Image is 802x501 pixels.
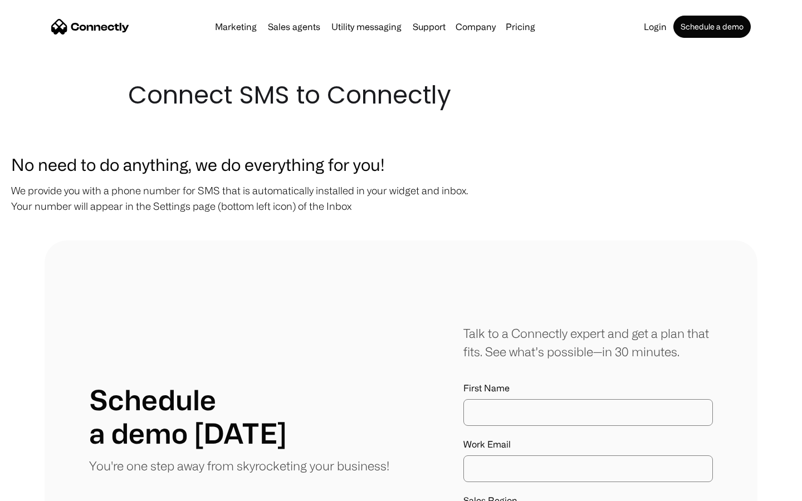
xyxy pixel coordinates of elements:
a: Support [408,22,450,31]
h1: Schedule a demo [DATE] [89,383,287,450]
p: You're one step away from skyrocketing your business! [89,456,389,475]
div: Talk to a Connectly expert and get a plan that fits. See what’s possible—in 30 minutes. [463,324,713,361]
a: Schedule a demo [673,16,751,38]
aside: Language selected: English [11,482,67,497]
a: Utility messaging [327,22,406,31]
a: Sales agents [263,22,325,31]
p: We provide you with a phone number for SMS that is automatically installed in your widget and inb... [11,183,791,214]
a: Pricing [501,22,540,31]
label: Work Email [463,439,713,450]
a: Marketing [211,22,261,31]
div: Company [456,19,496,35]
h1: Connect SMS to Connectly [128,78,674,112]
p: ‍ [11,219,791,235]
label: First Name [463,383,713,394]
h3: No need to do anything, we do everything for you! [11,151,791,177]
ul: Language list [22,482,67,497]
a: Login [639,22,671,31]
